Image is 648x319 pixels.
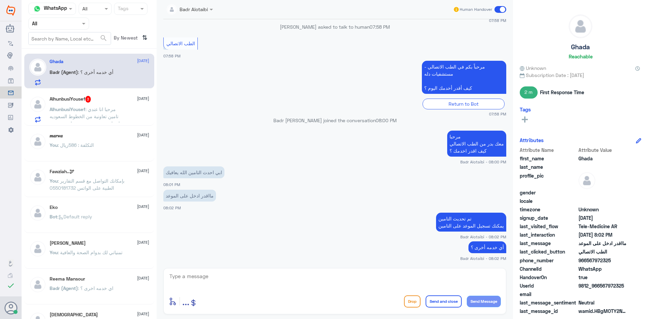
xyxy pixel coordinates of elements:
span: 2025-06-16T12:32:03.446Z [578,214,627,221]
h6: Tags [520,106,531,112]
span: gender [520,189,577,196]
span: مااقدر ادخل على الموعد [578,240,627,247]
span: last_visited_flow [520,223,577,230]
span: email [520,291,577,298]
span: last_name [520,163,577,170]
span: last_clicked_button [520,248,577,255]
span: 08:00 PM [376,117,397,123]
h5: Eko [50,205,58,210]
h5: Ghada [571,43,590,51]
span: locale [520,197,577,205]
img: whatsapp.png [32,4,42,14]
span: 3 [85,96,91,103]
img: defaultAdmin.png [578,172,595,189]
span: : بإمكانك التواصل مع قسم التقارير الطبية على الواتس 0550181732 [50,178,125,191]
i: ⇅ [142,32,147,43]
span: Ghada [578,155,627,162]
img: Widebot Logo [6,5,15,16]
div: Tags [117,5,129,14]
span: [DATE] [137,168,149,174]
span: Attribute Value [578,147,627,154]
span: : مرحبا انا عندي تامين تعاونية من الخطوط السعوديه وحاب احجز عن بعد موعد هل يوجد هذه الخدمه؟ [50,106,125,133]
span: signup_date [520,214,577,221]
img: defaultAdmin.png [29,133,46,150]
span: AlhunbusiYousef [50,106,85,112]
p: 17/9/2025, 8:02 PM [436,213,506,232]
span: phone_number [520,257,577,264]
span: By Newest [111,32,139,46]
h5: سبحان الله [50,312,98,318]
button: Send Message [467,296,501,307]
p: [PERSON_NAME] asked to talk to human [163,23,506,30]
button: ... [182,294,189,309]
span: [DATE] [137,96,149,102]
span: last_interaction [520,231,577,238]
span: null [578,291,627,298]
span: last_message [520,240,577,247]
span: First Response Time [540,89,584,96]
span: You [50,178,58,184]
div: Return to Bot [423,99,505,109]
button: Avatar [4,301,17,314]
span: 966567972325 [578,257,627,264]
span: 2 [578,265,627,272]
span: wamid.HBgMOTY2NTY3OTcyMzI1FQIAEhgUMkEyNzc0RkFCMTRGNEE4MDQyQjcA [578,308,627,315]
span: 07:58 PM [489,111,506,117]
span: : اي خدمه اخرى ؟ [78,285,113,291]
img: defaultAdmin.png [29,205,46,221]
h5: AlhunbusiYousef [50,96,91,103]
span: : أي خدمه أخرى ؟ [78,69,113,75]
img: defaultAdmin.png [29,240,46,257]
span: Badr Alotaibi - 08:02 PM [460,234,506,240]
input: Search by Name, Local etc… [29,32,111,45]
span: last_message_id [520,308,577,315]
span: profile_pic [520,172,577,188]
span: Badr Alotaibi - 08:00 PM [460,159,506,165]
button: search [100,33,108,44]
span: Subscription Date : [DATE] [520,72,641,79]
h6: Reachable [569,53,593,59]
span: 07:58 PM [163,54,181,58]
h5: Reema Mansour [50,276,85,282]
span: 08:02 PM [163,206,181,210]
span: Badr Alotaibi - 08:02 PM [460,256,506,261]
span: Bot [50,214,57,219]
span: timezone [520,206,577,213]
span: first_name [520,155,577,162]
p: 17/9/2025, 8:00 PM [447,131,506,157]
span: [DATE] [137,204,149,210]
span: الطب الاتصالي [578,248,627,255]
i: check [7,282,15,290]
span: 07:58 PM [489,18,506,23]
span: Human Handover [460,6,492,12]
img: defaultAdmin.png [29,59,46,76]
span: Unknown [578,206,627,213]
span: ... [182,295,189,307]
span: You [50,249,58,255]
button: Send and close [426,295,462,308]
span: [DATE] [137,275,149,281]
p: 17/9/2025, 7:58 PM [422,61,506,94]
h5: Fawziah..🕊 [50,169,74,175]
span: الطب الاتصالي [166,41,195,46]
span: 9812_966567972325 [578,282,627,289]
span: 2 m [520,86,538,99]
span: null [578,189,627,196]
p: Badr [PERSON_NAME] joined the conversation [163,117,506,124]
img: defaultAdmin.png [29,96,46,113]
span: ChannelId [520,265,577,272]
span: last_message_sentiment [520,299,577,306]
img: defaultAdmin.png [29,276,46,293]
span: UserId [520,282,577,289]
p: 17/9/2025, 8:01 PM [163,166,224,178]
span: [DATE] [137,132,149,138]
p: 17/9/2025, 8:02 PM [468,241,506,253]
p: 17/9/2025, 8:02 PM [163,190,216,202]
span: true [578,274,627,281]
span: 2025-09-17T17:02:00.709Z [578,231,627,238]
span: null [578,197,627,205]
span: [DATE] [137,58,149,64]
h6: Attributes [520,137,544,143]
button: Drop [404,295,421,308]
span: Badr (Agent) [50,285,78,291]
